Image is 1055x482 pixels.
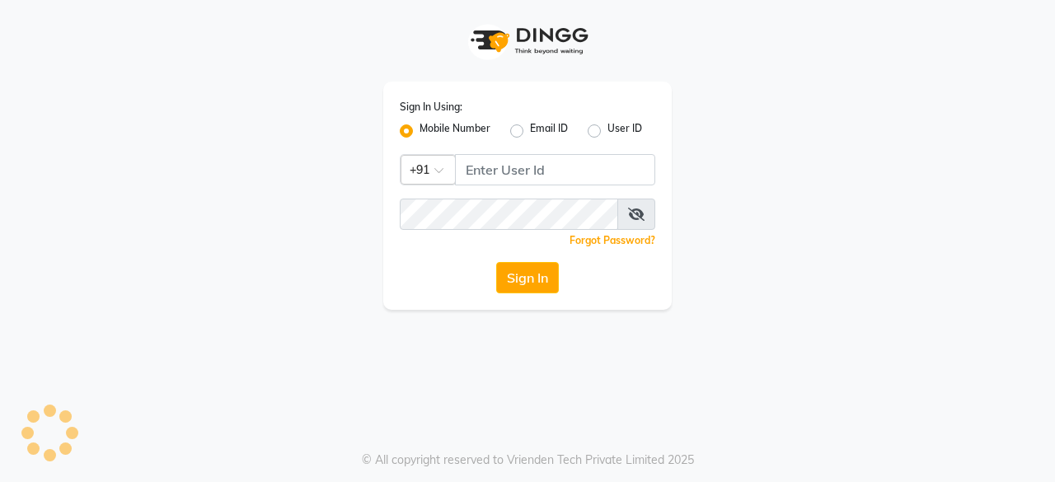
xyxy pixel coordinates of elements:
[455,154,655,185] input: Username
[570,234,655,246] a: Forgot Password?
[400,199,618,230] input: Username
[420,121,490,141] label: Mobile Number
[462,16,593,65] img: logo1.svg
[496,262,559,293] button: Sign In
[607,121,642,141] label: User ID
[400,100,462,115] label: Sign In Using:
[530,121,568,141] label: Email ID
